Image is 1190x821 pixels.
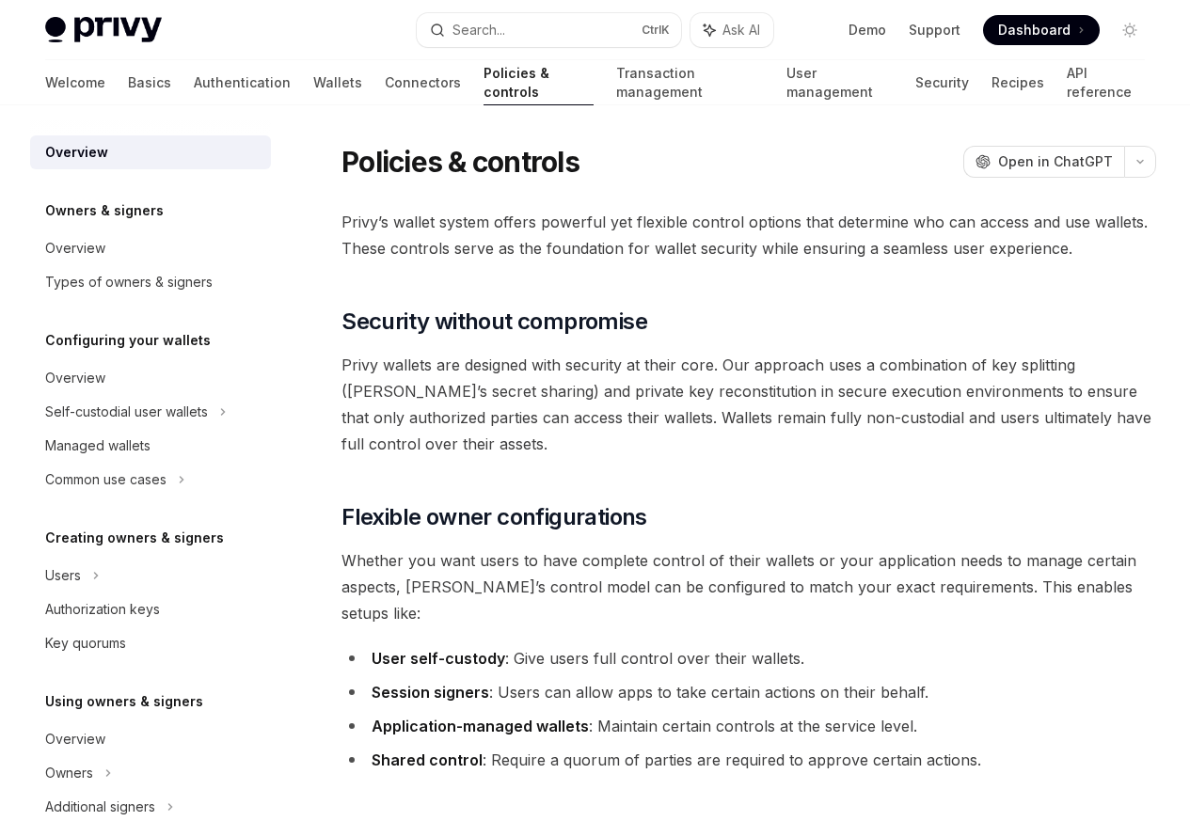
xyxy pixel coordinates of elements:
button: Search...CtrlK [417,13,681,47]
a: Security [915,60,969,105]
a: Overview [30,722,271,756]
div: Search... [452,19,505,41]
span: Privy’s wallet system offers powerful yet flexible control options that determine who can access ... [341,209,1156,261]
a: Demo [849,21,886,39]
a: Basics [128,60,171,105]
a: Welcome [45,60,105,105]
div: Overview [45,141,108,164]
a: Dashboard [983,15,1100,45]
h5: Using owners & signers [45,690,203,713]
span: Security without compromise [341,307,647,337]
li: : Give users full control over their wallets. [341,645,1156,671]
span: Open in ChatGPT [998,152,1113,171]
div: Overview [45,367,105,389]
div: Authorization keys [45,598,160,621]
div: Users [45,564,81,587]
a: Policies & controls [484,60,594,105]
div: Self-custodial user wallets [45,401,208,423]
img: light logo [45,17,162,43]
button: Toggle dark mode [1115,15,1145,45]
div: Key quorums [45,632,126,655]
a: Types of owners & signers [30,265,271,299]
strong: User self-custody [372,649,505,668]
a: Managed wallets [30,429,271,463]
div: Types of owners & signers [45,271,213,293]
button: Open in ChatGPT [963,146,1124,178]
a: Wallets [313,60,362,105]
li: : Require a quorum of parties are required to approve certain actions. [341,747,1156,773]
div: Additional signers [45,796,155,818]
h5: Configuring your wallets [45,329,211,352]
span: Ctrl K [642,23,670,38]
a: API reference [1067,60,1145,105]
strong: Session signers [372,683,489,702]
span: Whether you want users to have complete control of their wallets or your application needs to man... [341,547,1156,626]
a: Authentication [194,60,291,105]
a: Overview [30,231,271,265]
a: Support [909,21,960,39]
button: Ask AI [690,13,773,47]
h5: Owners & signers [45,199,164,222]
strong: Application-managed wallets [372,717,589,735]
a: Overview [30,135,271,169]
div: Common use cases [45,468,167,491]
a: Transaction management [616,60,765,105]
strong: Shared control [372,750,483,769]
a: Recipes [992,60,1044,105]
div: Managed wallets [45,434,151,457]
h5: Creating owners & signers [45,527,224,549]
div: Owners [45,762,93,784]
span: Dashboard [998,21,1071,39]
a: User management [786,60,892,105]
span: Privy wallets are designed with security at their core. Our approach uses a combination of key sp... [341,352,1156,457]
li: : Maintain certain controls at the service level. [341,713,1156,739]
h1: Policies & controls [341,145,579,179]
span: Flexible owner configurations [341,502,647,532]
div: Overview [45,728,105,750]
a: Authorization keys [30,592,271,626]
a: Overview [30,361,271,395]
li: : Users can allow apps to take certain actions on their behalf. [341,679,1156,705]
a: Connectors [385,60,461,105]
a: Key quorums [30,626,271,660]
div: Overview [45,237,105,260]
span: Ask AI [722,21,760,39]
